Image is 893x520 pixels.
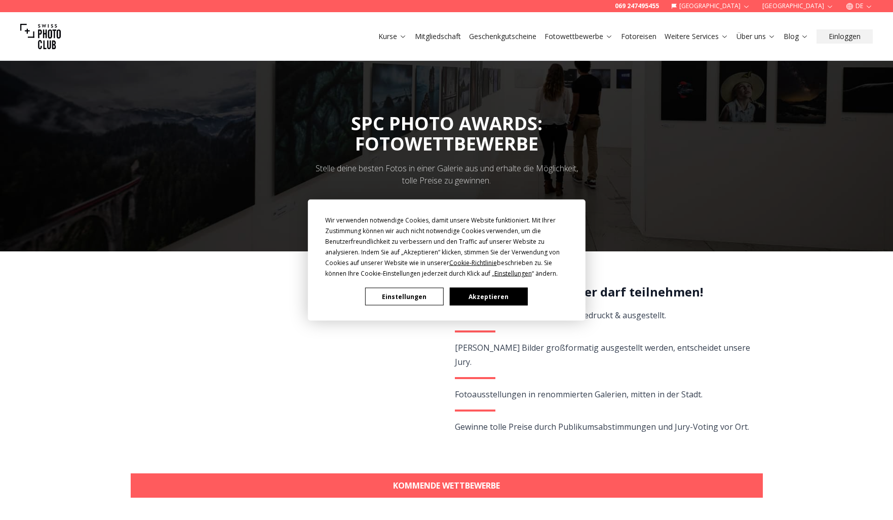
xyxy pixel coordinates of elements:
div: Wir verwenden notwendige Cookies, damit unsere Website funktioniert. Mit Ihrer Zustimmung können ... [325,215,568,279]
button: Einstellungen [365,288,443,306]
div: Cookie Consent Prompt [307,200,585,321]
span: Cookie-Richtlinie [449,258,497,267]
span: Einstellungen [494,269,532,278]
button: Akzeptieren [449,288,527,306]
